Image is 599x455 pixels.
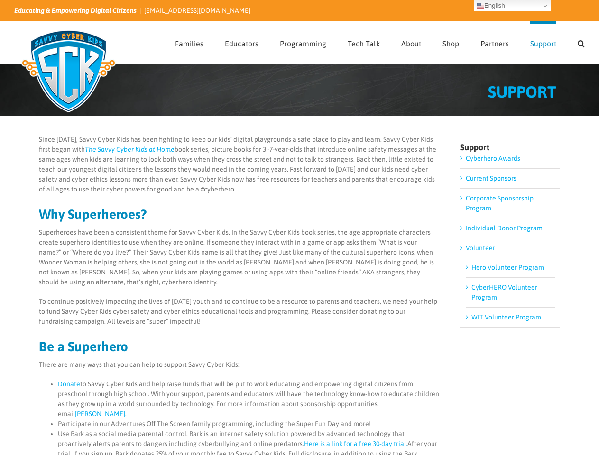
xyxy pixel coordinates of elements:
[460,143,560,152] h4: Support
[348,21,380,63] a: Tech Talk
[471,283,537,301] a: CyberHERO Volunteer Program
[144,7,250,14] a: [EMAIL_ADDRESS][DOMAIN_NAME]
[39,297,440,327] p: To continue positively impacting the lives of [DATE] youth and to continue to be a resource to pa...
[85,146,175,153] a: The Savvy Cyber Kids at Home
[442,40,459,47] span: Shop
[39,340,440,353] h2: Be a Superhero
[466,224,543,232] a: Individual Donor Program
[471,264,544,271] a: Hero Volunteer Program
[471,313,541,321] a: WIT Volunteer Program
[39,135,440,194] p: Since [DATE], Savvy Cyber Kids has been fighting to keep our kids’ digital playgrounds a safe pla...
[175,21,203,63] a: Families
[175,21,585,63] nav: Main Menu
[225,40,258,47] span: Educators
[304,440,407,447] a: Here is a link for a free 30-day trial.
[466,194,534,212] a: Corporate Sponsorship Program
[466,155,520,162] a: Cyberhero Awards
[280,40,326,47] span: Programming
[401,21,421,63] a: About
[175,40,203,47] span: Families
[225,21,258,63] a: Educators
[14,24,123,118] img: Savvy Cyber Kids Logo
[401,40,421,47] span: About
[39,208,440,221] h2: Why Superheroes?
[280,21,326,63] a: Programming
[530,40,556,47] span: Support
[58,379,440,419] li: to Savvy Cyber Kids and help raise funds that will be put to work educating and empowering digita...
[75,410,125,418] a: [PERSON_NAME]
[578,21,585,63] a: Search
[488,82,556,101] span: SUPPORT
[466,244,495,252] a: Volunteer
[530,21,556,63] a: Support
[466,174,516,182] a: Current Sponsors
[58,419,440,429] li: Participate in our Adventures Off The Screen family programming, including the Super Fun Day and ...
[477,2,484,9] img: en
[58,380,80,388] a: Donate
[39,360,440,370] p: There are many ways that you can help to support Savvy Cyber Kids:
[14,7,137,14] i: Educating & Empowering Digital Citizens
[480,40,509,47] span: Partners
[442,21,459,63] a: Shop
[348,40,380,47] span: Tech Talk
[480,21,509,63] a: Partners
[39,227,440,287] p: Superheroes have been a consistent theme for Savvy Cyber Kids. In the Savvy Cyber Kids book serie...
